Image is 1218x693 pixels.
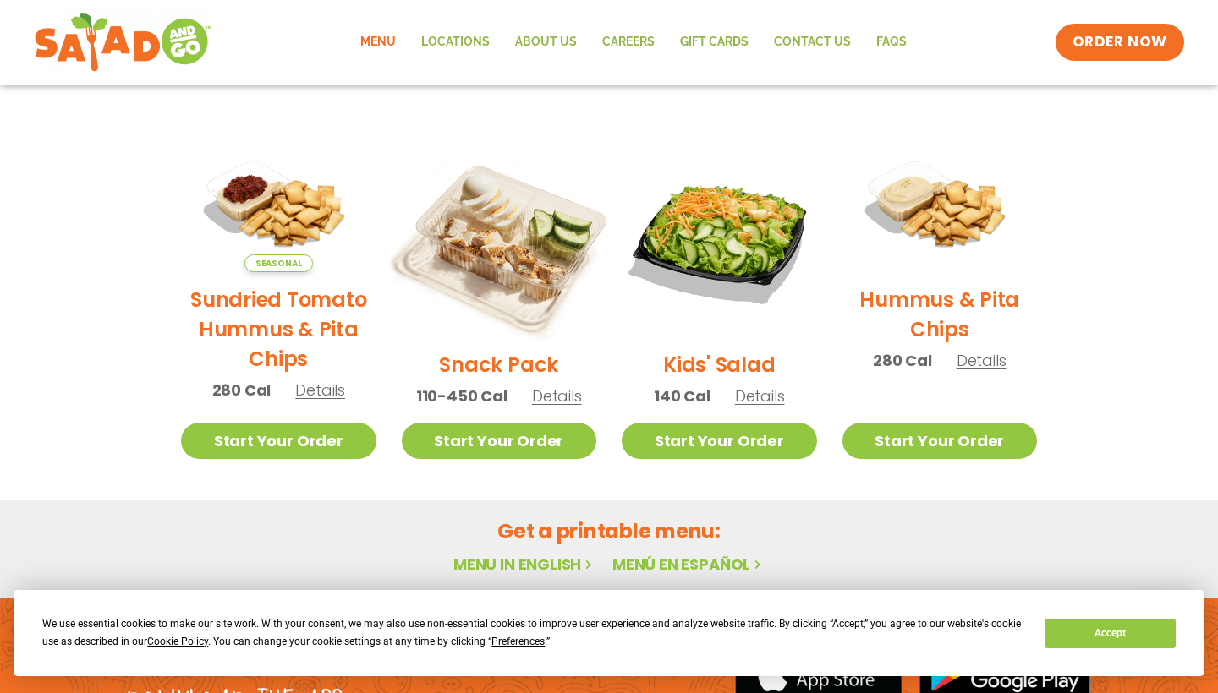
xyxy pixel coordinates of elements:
a: Start Your Order [181,423,376,459]
a: ORDER NOW [1056,24,1184,61]
a: Start Your Order [842,423,1038,459]
div: Cookie Consent Prompt [14,590,1204,676]
a: FAQs [864,23,919,62]
a: Start Your Order [402,423,597,459]
span: Preferences [491,636,545,647]
img: Product photo for Snack Pack [384,125,613,354]
span: Seasonal [244,254,313,272]
a: Menu in English [453,554,595,575]
h2: Kids' Salad [663,350,775,379]
a: Contact Us [761,23,864,62]
div: We use essential cookies to make our site work. With your consent, we may also use non-essential ... [42,615,1024,651]
img: new-SAG-logo-768×292 [34,8,212,76]
nav: Menu [348,23,919,62]
h2: Snack Pack [439,350,558,379]
span: 280 Cal [212,379,272,401]
h2: Get a printable menu: [168,516,1050,546]
a: Menu [348,23,409,62]
img: Product photo for Hummus & Pita Chips [842,142,1038,272]
img: Product photo for Kids’ Salad [622,142,817,337]
a: Start Your Order [622,423,817,459]
span: Details [957,350,1007,371]
span: 280 Cal [873,349,932,372]
span: 110-450 Cal [416,385,507,407]
span: Details [295,379,345,401]
a: Locations [409,23,502,62]
h2: Sundried Tomato Hummus & Pita Chips [181,285,376,374]
span: Details [735,385,785,407]
img: Product photo for Sundried Tomato Hummus & Pita Chips [181,142,376,272]
h2: Hummus & Pita Chips [842,285,1038,344]
button: Accept [1045,619,1175,648]
a: Menú en español [612,554,765,575]
span: Details [532,385,582,407]
a: About Us [502,23,590,62]
a: GIFT CARDS [667,23,761,62]
span: Cookie Policy [147,636,208,647]
a: Careers [590,23,667,62]
span: ORDER NOW [1073,32,1167,52]
span: 140 Cal [654,385,710,407]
